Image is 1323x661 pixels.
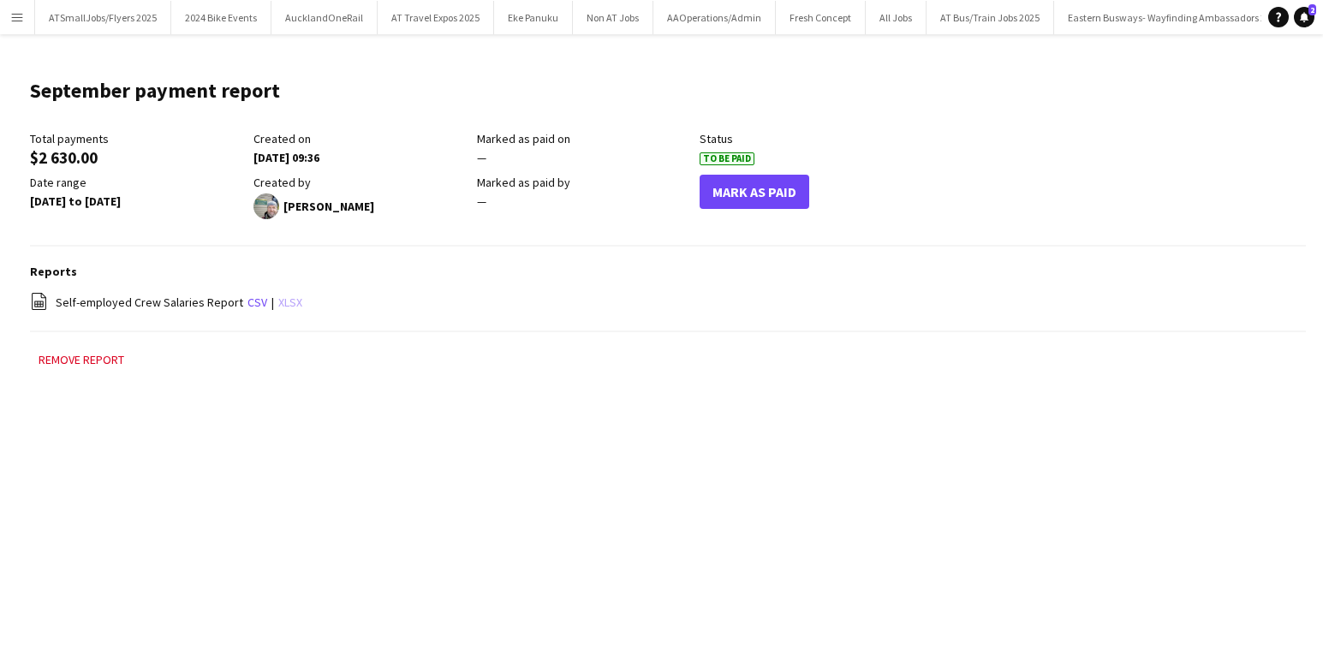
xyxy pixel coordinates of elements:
button: Eke Panuku [494,1,573,34]
button: Eastern Busways- Wayfinding Ambassadors 2024 [1054,1,1296,34]
button: Non AT Jobs [573,1,653,34]
div: Date range [30,175,245,190]
span: — [477,150,486,165]
div: $2 630.00 [30,150,245,165]
div: Status [700,131,915,146]
div: | [30,292,1306,313]
div: Created by [253,175,468,190]
div: Marked as paid by [477,175,692,190]
span: — [477,194,486,209]
button: AucklandOneRail [271,1,378,34]
button: Remove report [30,349,133,370]
button: All Jobs [866,1,927,34]
span: Self-employed Crew Salaries Report [56,295,243,310]
div: [DATE] 09:36 [253,150,468,165]
span: 2 [1308,4,1316,15]
button: 2024 Bike Events [171,1,271,34]
button: Mark As Paid [700,175,809,209]
div: Created on [253,131,468,146]
div: Marked as paid on [477,131,692,146]
button: ATSmallJobs/Flyers 2025 [35,1,171,34]
button: AT Travel Expos 2025 [378,1,494,34]
a: xlsx [278,295,302,310]
span: To Be Paid [700,152,754,165]
a: 2 [1294,7,1314,27]
button: AAOperations/Admin [653,1,776,34]
button: Fresh Concept [776,1,866,34]
h3: Reports [30,264,1306,279]
div: [DATE] to [DATE] [30,194,245,209]
a: csv [247,295,267,310]
div: [PERSON_NAME] [253,194,468,219]
h1: September payment report [30,78,280,104]
div: Total payments [30,131,245,146]
button: AT Bus/Train Jobs 2025 [927,1,1054,34]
